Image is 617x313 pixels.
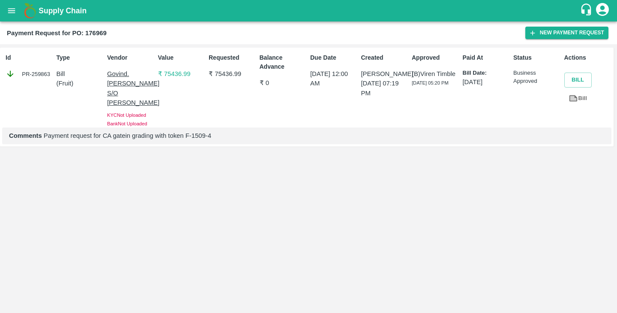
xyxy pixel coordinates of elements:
p: Actions [564,53,612,62]
p: Requested [209,53,256,62]
button: Bill [564,73,592,88]
p: Govind.[PERSON_NAME] S/O [PERSON_NAME] [107,69,155,107]
a: Supply Chain [39,5,580,17]
p: Business Approved [513,69,561,85]
p: Payment request for CA gatein grading with token F-1509-4 [9,131,605,140]
p: Paid At [463,53,510,62]
p: Type [57,53,104,62]
p: Vendor [107,53,155,62]
span: Bank Not Uploaded [107,121,147,126]
p: Id [6,53,53,62]
p: [DATE] 12:00 AM [310,69,358,88]
b: Supply Chain [39,6,87,15]
button: New Payment Request [525,27,608,39]
p: [PERSON_NAME] [361,69,409,79]
div: PR-259863 [6,69,53,79]
a: Bill [564,91,592,106]
p: ₹ 75436.99 [158,69,206,79]
span: KYC Not Uploaded [107,112,146,118]
p: ₹ 75436.99 [209,69,256,79]
p: [DATE] 07:19 PM [361,79,409,98]
p: (B) Viren Timble [412,69,459,79]
p: Created [361,53,409,62]
p: Approved [412,53,459,62]
p: ₹ 0 [260,78,307,88]
p: ( Fruit ) [57,79,104,88]
p: Bill [57,69,104,79]
p: Balance Advance [260,53,307,71]
b: Comments [9,132,42,139]
div: account of current user [595,2,610,20]
p: Due Date [310,53,358,62]
p: Value [158,53,206,62]
div: customer-support [580,3,595,18]
p: [DATE] [463,77,510,87]
p: Bill Date: [463,69,510,77]
span: [DATE] 05:20 PM [412,80,449,85]
b: Payment Request for PO: 176969 [7,30,107,36]
button: open drawer [2,1,21,21]
img: logo [21,2,39,19]
p: Status [513,53,561,62]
